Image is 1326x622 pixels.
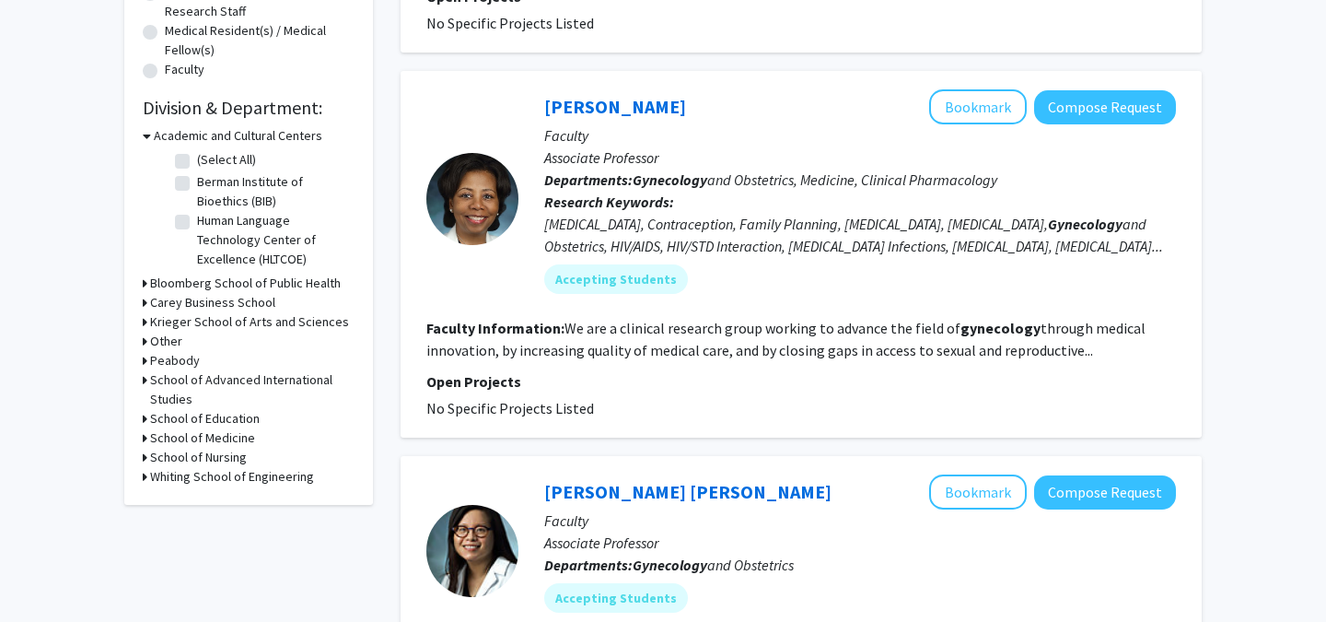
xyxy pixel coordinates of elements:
span: No Specific Projects Listed [426,14,594,32]
p: Open Projects [426,370,1176,393]
b: Departments: [544,556,633,574]
h3: School of Medicine [150,428,255,448]
h3: Peabody [150,351,200,370]
h3: Krieger School of Arts and Sciences [150,312,349,332]
b: Gynecology [633,556,707,574]
b: gynecology [960,319,1041,337]
button: Add Jenell Coleman to Bookmarks [929,89,1027,124]
button: Compose Request to Chi Chiung Grace Chen [1034,475,1176,510]
b: Departments: [544,170,633,189]
label: (Select All) [197,150,256,170]
button: Add Chi Chiung Grace Chen to Bookmarks [929,475,1027,510]
fg-read-more: We are a clinical research group working to advance the field of through medical innovation, by i... [426,319,1146,359]
p: Faculty [544,124,1176,147]
mat-chip: Accepting Students [544,583,688,613]
h3: School of Advanced International Studies [150,370,355,409]
p: Associate Professor [544,532,1176,554]
h3: School of Nursing [150,448,247,467]
span: and Obstetrics, Medicine, Clinical Pharmacology [633,170,997,189]
p: Associate Professor [544,147,1176,169]
h3: Other [150,332,182,351]
h3: School of Education [150,409,260,428]
h3: Bloomberg School of Public Health [150,274,341,293]
b: Gynecology [1048,215,1122,233]
b: Faculty Information: [426,319,564,337]
h3: Academic and Cultural Centers [154,126,322,146]
h3: Carey Business School [150,293,275,312]
div: [MEDICAL_DATA], Contraception, Family Planning, [MEDICAL_DATA], [MEDICAL_DATA], and Obstetrics, H... [544,213,1176,257]
h3: Whiting School of Engineering [150,467,314,487]
p: Faculty [544,510,1176,532]
iframe: Chat [14,539,78,608]
h2: Division & Department: [143,97,355,119]
mat-chip: Accepting Students [544,264,688,294]
label: Faculty [165,60,204,79]
label: Human Language Technology Center of Excellence (HLTCOE) [197,211,350,269]
span: and Obstetrics [633,556,794,574]
b: Research Keywords: [544,193,674,211]
button: Compose Request to Jenell Coleman [1034,90,1176,124]
span: No Specific Projects Listed [426,399,594,417]
b: Gynecology [633,170,707,189]
a: [PERSON_NAME] [PERSON_NAME] [544,480,832,503]
a: [PERSON_NAME] [544,95,686,118]
label: Berman Institute of Bioethics (BIB) [197,172,350,211]
label: Medical Resident(s) / Medical Fellow(s) [165,21,355,60]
